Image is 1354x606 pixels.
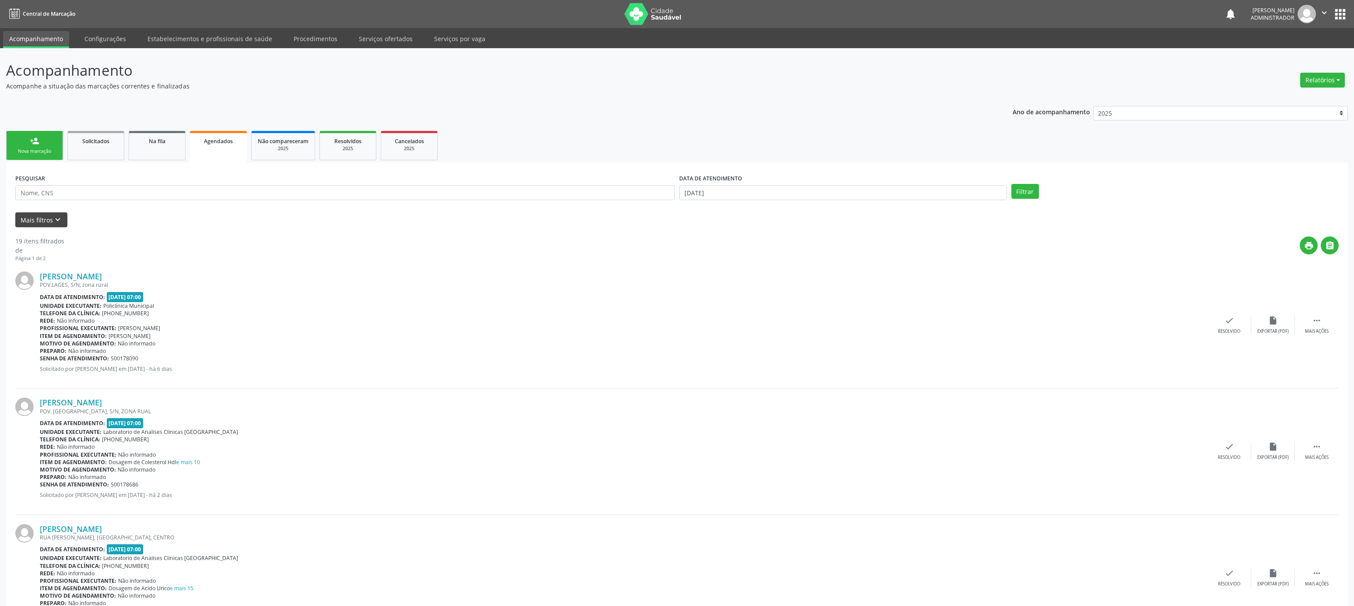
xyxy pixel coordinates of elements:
img: img [1298,5,1316,23]
b: Item de agendamento: [40,458,107,466]
button:  [1321,236,1339,254]
span: Na fila [149,137,165,145]
b: Senha de atendimento: [40,355,109,362]
b: Motivo de agendamento: [40,592,116,599]
img: img [15,271,34,290]
b: Telefone da clínica: [40,310,100,317]
span: Não compareceram [258,137,309,145]
i: print [1304,241,1314,250]
span: S00178090 [111,355,138,362]
span: Não informado [57,443,95,451]
b: Telefone da clínica: [40,562,100,570]
i: check [1224,316,1234,325]
span: Não informado [118,577,156,585]
b: Unidade executante: [40,302,102,310]
div: 2025 [258,145,309,152]
div: Mais ações [1305,328,1329,335]
div: person_add [30,136,39,146]
b: Motivo de agendamento: [40,340,116,347]
div: Exportar (PDF) [1257,581,1289,587]
i:  [1312,568,1322,578]
a: Procedimentos [288,31,344,46]
span: Não informado [118,466,155,473]
div: Resolvido [1218,454,1240,461]
label: DATA DE ATENDIMENTO [679,172,742,185]
span: Não informado [57,570,95,577]
input: Selecione um intervalo [679,185,1007,200]
a: Estabelecimentos e profissionais de saúde [141,31,278,46]
b: Rede: [40,570,55,577]
b: Profissional executante: [40,324,116,332]
span: Não informado [68,347,106,355]
div: Resolvido [1218,581,1240,587]
b: Unidade executante: [40,428,102,436]
i: insert_drive_file [1268,442,1278,451]
span: [DATE] 07:00 [107,292,144,302]
span: Não informado [118,592,155,599]
div: Mais ações [1305,454,1329,461]
span: Dosagem de Acido Urico [109,585,193,592]
span: Laboratorio de Analises Clinicas [GEOGRAPHIC_DATA] [103,428,238,436]
b: Rede: [40,443,55,451]
p: Acompanhe a situação das marcações correntes e finalizadas [6,81,945,91]
b: Rede: [40,317,55,324]
input: Nome, CNS [15,185,675,200]
span: [PERSON_NAME] [118,324,160,332]
button: Relatórios [1300,73,1345,88]
span: [DATE] 07:00 [107,418,144,428]
div: 2025 [326,145,370,152]
div: 2025 [387,145,431,152]
span: S00178686 [111,481,138,488]
b: Telefone da clínica: [40,436,100,443]
div: Nova marcação [13,148,56,155]
span: Cancelados [395,137,424,145]
p: Solicitado por [PERSON_NAME] em [DATE] - há 6 dias [40,365,1207,373]
span: Agendados [204,137,233,145]
div: Mais ações [1305,581,1329,587]
button: Filtrar [1011,184,1039,199]
div: POV.LAGES, S/N, zona rural [40,281,1207,289]
span: Não informado [118,451,156,458]
label: PESQUISAR [15,172,45,185]
a: Serviços ofertados [353,31,419,46]
button: apps [1333,7,1348,22]
button: print [1300,236,1318,254]
b: Preparo: [40,347,67,355]
i:  [1312,442,1322,451]
a: e mais 15 [170,585,193,592]
a: Central de Marcação [6,7,75,21]
i: check [1224,568,1234,578]
div: RUA [PERSON_NAME], [GEOGRAPHIC_DATA], CENTRO [40,534,1207,541]
b: Data de atendimento: [40,293,105,301]
a: [PERSON_NAME] [40,524,102,534]
span: [PHONE_NUMBER] [102,562,149,570]
b: Profissional executante: [40,451,116,458]
div: POV. [GEOGRAPHIC_DATA], S/N, ZONA RUAL [40,408,1207,415]
div: de [15,246,64,255]
p: Solicitado por [PERSON_NAME] em [DATE] - há 2 dias [40,491,1207,499]
div: 19 itens filtrados [15,236,64,246]
div: [PERSON_NAME] [1251,7,1294,14]
i: check [1224,442,1234,451]
b: Item de agendamento: [40,585,107,592]
a: [PERSON_NAME] [40,271,102,281]
i: insert_drive_file [1268,568,1278,578]
button:  [1316,5,1333,23]
span: Central de Marcação [23,10,75,18]
span: Não informado [118,340,155,347]
b: Item de agendamento: [40,332,107,340]
span: Resolvidos [334,137,361,145]
i:  [1319,8,1329,18]
div: Página 1 de 2 [15,255,64,262]
span: [PHONE_NUMBER] [102,436,149,443]
a: Serviços por vaga [428,31,491,46]
div: Exportar (PDF) [1257,328,1289,335]
i: insert_drive_file [1268,316,1278,325]
i: keyboard_arrow_down [53,215,63,225]
img: img [15,524,34,543]
a: Configurações [78,31,132,46]
div: Exportar (PDF) [1257,454,1289,461]
span: [DATE] 07:00 [107,544,144,554]
span: Policlínica Municipal [103,302,154,310]
a: e mais 10 [176,458,200,466]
